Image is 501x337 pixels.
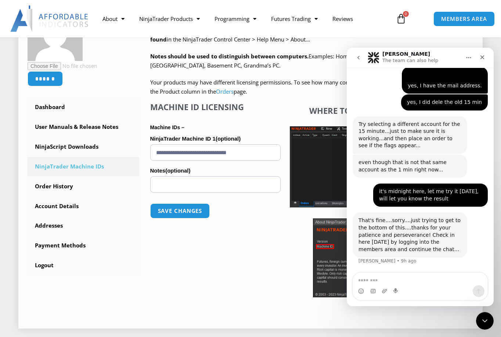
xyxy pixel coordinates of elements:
label: NinjaTrader Machine ID 1 [150,133,281,144]
h4: Where to find your Machine ID [290,106,469,115]
a: Orders [216,88,234,95]
a: User Manuals & Release Notes [28,117,139,137]
span: Your products may have different licensing permissions. To see how many computers are licensed fo... [150,79,471,95]
a: NinjaTrader Products [132,10,207,27]
a: Addresses [28,216,139,235]
label: Notes [150,165,281,176]
a: Logout [28,256,139,275]
a: About [95,10,132,27]
a: Reviews [325,10,360,27]
img: Screenshot 2025-01-17 1155544 | Affordable Indicators – NinjaTrader [290,126,469,207]
a: Dashboard [28,98,139,117]
strong: Machine IDs – [150,124,184,130]
a: NinjaTrader Machine IDs [28,157,139,176]
a: Order History [28,177,139,196]
iframe: Intercom live chat [476,312,494,330]
span: (optional) [165,167,190,174]
a: MEMBERS AREA [433,11,495,26]
a: Programming [207,10,264,27]
a: 0 [385,8,417,29]
h4: Machine ID Licensing [150,102,281,112]
span: Examples: Home Desktop, Laptop, Office In [GEOGRAPHIC_DATA], Basement PC, Grandma’s PC. [150,52,418,69]
a: NinjaScript Downloads [28,137,139,156]
a: Account Details [28,197,139,216]
img: Screenshot 2025-01-17 114931 | Affordable Indicators – NinjaTrader [313,218,446,297]
nav: Menu [95,10,391,27]
strong: Notes should be used to distinguish between computers. [150,52,309,60]
button: Save changes [150,203,210,218]
span: MEMBERS AREA [441,16,487,22]
img: LogoAI | Affordable Indicators – NinjaTrader [10,6,89,32]
span: 0 [403,11,409,17]
span: (optional) [216,135,241,142]
a: Futures Trading [264,10,325,27]
iframe: Intercom live chat [347,48,494,306]
nav: Account pages [28,98,139,275]
a: Payment Methods [28,236,139,255]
